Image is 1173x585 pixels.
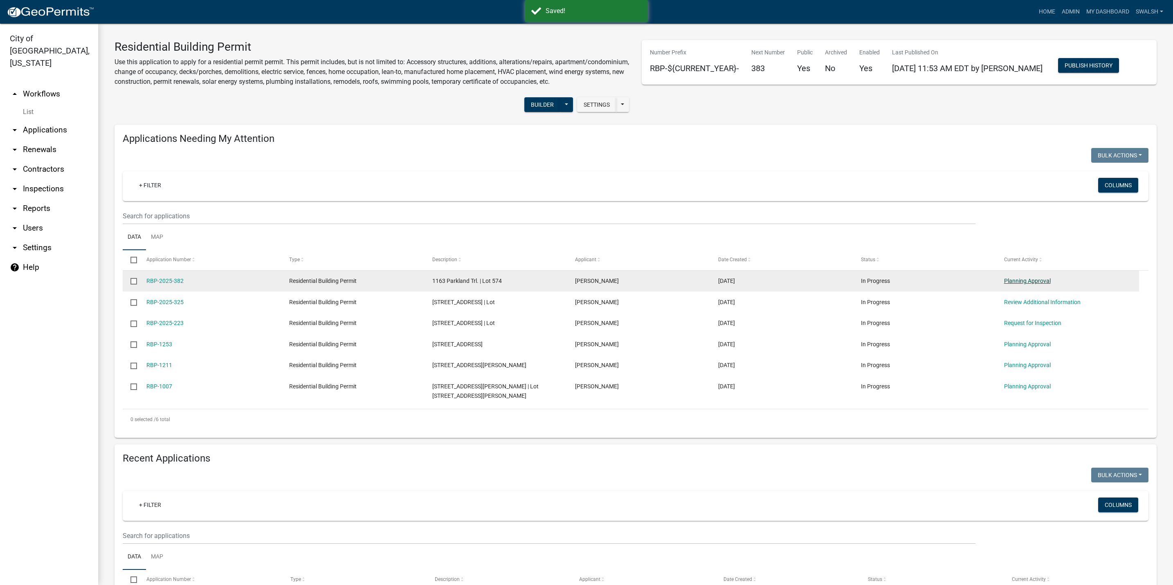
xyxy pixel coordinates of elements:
a: Planning Approval [1004,278,1051,284]
span: Date Created [724,576,752,582]
a: Data [123,544,146,570]
span: 0 selected / [130,417,156,422]
span: [DATE] 11:53 AM EDT by [PERSON_NAME] [892,63,1043,73]
span: 06/12/2025 [718,320,735,326]
span: In Progress [861,320,890,326]
h4: Recent Applications [123,453,1148,464]
datatable-header-cell: Description [424,250,567,270]
p: Last Published On [892,48,1043,57]
div: 6 total [123,409,1148,430]
a: RBP-1211 [146,362,172,368]
i: arrow_drop_down [10,204,20,213]
wm-modal-confirm: Workflow Publish History [1058,63,1119,69]
h3: Residential Building Permit [115,40,629,54]
span: Residential Building Permit [289,341,357,347]
span: Current Activity [1012,576,1046,582]
span: Current Activity [1004,257,1038,262]
span: 5500 Buckthorne Dr | Lot [432,341,483,347]
span: In Progress [861,362,890,368]
span: Residential Building Permit [289,383,357,390]
a: + Filter [133,178,168,193]
h5: RBP-${CURRENT_YEAR}- [650,63,739,73]
button: Builder [524,97,560,112]
a: RBP-2025-325 [146,299,184,305]
button: Publish History [1058,58,1119,73]
a: RBP-2025-382 [146,278,184,284]
span: Jonathan Camilotto [575,299,619,305]
h5: No [825,63,847,73]
span: Status [868,576,882,582]
span: Description [435,576,460,582]
a: Planning Approval [1004,362,1051,368]
a: My Dashboard [1083,4,1133,20]
span: Applicant [579,576,600,582]
p: Public [797,48,813,57]
datatable-header-cell: Applicant [567,250,710,270]
span: In Progress [861,341,890,347]
span: Shelby Walsh [575,320,619,326]
datatable-header-cell: Date Created [710,250,853,270]
a: Admin [1058,4,1083,20]
span: Madison McGuigan [575,362,619,368]
p: Archived [825,48,847,57]
i: arrow_drop_down [10,145,20,155]
a: Map [146,544,168,570]
button: Bulk Actions [1091,148,1148,163]
span: Application Number [146,576,191,582]
span: Applicant [575,257,596,262]
datatable-header-cell: Status [853,250,996,270]
span: greg furnish [575,383,619,390]
a: Data [123,224,146,251]
a: swalsh [1133,4,1166,20]
a: Planning Approval [1004,341,1051,347]
div: Saved! [546,6,642,16]
button: Columns [1098,178,1138,193]
datatable-header-cell: Application Number [138,250,281,270]
span: Application Number [146,257,191,262]
h5: Yes [859,63,880,73]
i: arrow_drop_down [10,184,20,194]
button: Bulk Actions [1091,468,1148,482]
p: Enabled [859,48,880,57]
a: + Filter [133,498,168,512]
datatable-header-cell: Type [281,250,425,270]
span: 07/16/2024 [718,341,735,347]
span: 1163 Parkland Trl. | Lot 574 [432,278,502,284]
span: Date Created [718,257,747,262]
span: 5616 Bailey Grant Rd. | Lot 412 old stoner place [432,383,539,399]
span: Residential Building Permit [289,299,357,305]
i: arrow_drop_down [10,223,20,233]
a: Review Additional Information [1004,299,1081,305]
span: In Progress [861,383,890,390]
a: RBP-1007 [146,383,172,390]
a: RBP-2025-223 [146,320,184,326]
span: 1952 Fisher Lane | Lot 13 [432,362,526,368]
h5: 383 [751,63,785,73]
span: Residential Building Permit [289,278,357,284]
input: Search for applications [123,527,975,544]
p: Use this application to apply for a residential permit permit. This permit includes, but is not l... [115,57,629,87]
span: Type [290,576,301,582]
span: 10/09/2025 [718,278,735,284]
h4: Applications Needing My Attention [123,133,1148,145]
datatable-header-cell: Select [123,250,138,270]
a: Request for Inspection [1004,320,1061,326]
span: 08/25/2025 [718,299,735,305]
a: RBP-1253 [146,341,172,347]
span: 1005 Presidential Place | Lot [432,299,495,305]
i: arrow_drop_down [10,243,20,253]
span: In Progress [861,278,890,284]
span: In Progress [861,299,890,305]
i: help [10,262,20,272]
button: Settings [577,97,616,112]
span: Robyn Wall [575,341,619,347]
a: Home [1036,4,1058,20]
h5: Yes [797,63,813,73]
i: arrow_drop_up [10,89,20,99]
a: Planning Approval [1004,383,1051,390]
span: Description [432,257,457,262]
span: 03/05/2024 [718,383,735,390]
input: Search for applications [123,208,975,224]
span: Residential Building Permit [289,320,357,326]
span: 06/14/2024 [718,362,735,368]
